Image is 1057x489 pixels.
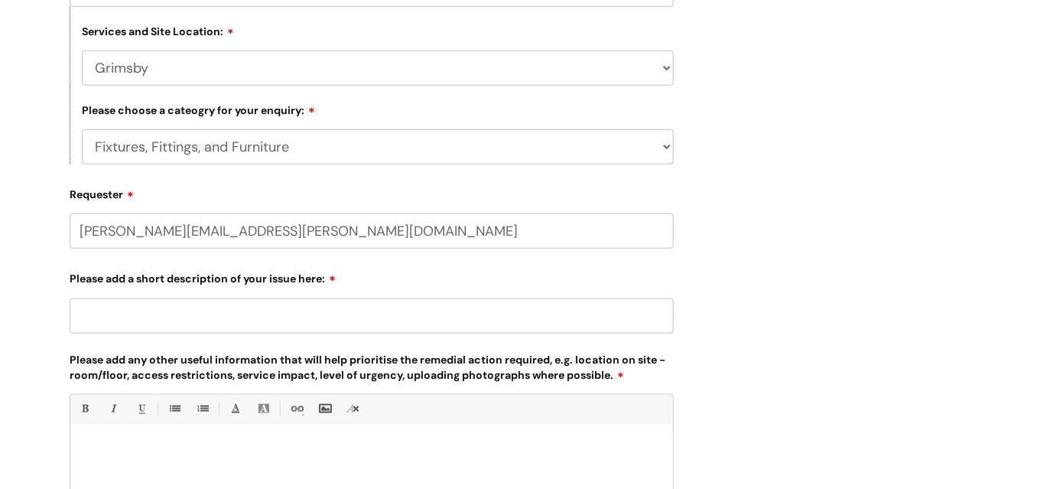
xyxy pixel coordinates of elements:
[82,102,315,117] label: Please choose a cateogry for your enquiry:
[75,399,94,419] a: Bold (Ctrl-B)
[70,267,674,285] label: Please add a short description of your issue here:
[343,399,363,419] a: Remove formatting (Ctrl-\)
[193,399,212,419] a: 1. Ordered List (Ctrl-Shift-8)
[70,183,674,201] label: Requester
[287,399,306,419] a: Link
[315,399,334,419] a: Insert Image...
[70,214,674,249] input: Email
[254,399,273,419] a: Back Color
[82,23,234,38] label: Services and Site Location:
[164,399,184,419] a: • Unordered List (Ctrl-Shift-7)
[132,399,151,419] a: Underline(Ctrl-U)
[226,399,245,419] a: Font Color
[103,399,122,419] a: Italic (Ctrl-I)
[70,350,674,382] label: Please add any other useful information that will help prioritise the remedial action required, e...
